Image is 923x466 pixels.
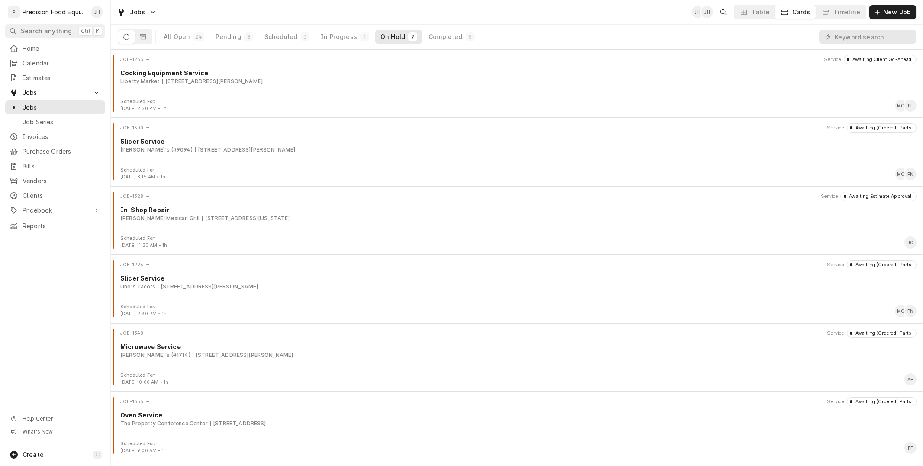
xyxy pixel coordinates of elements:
div: Object ID [120,193,143,200]
div: Card Header [114,329,920,337]
div: On Hold [380,32,405,41]
span: Job Series [23,118,101,126]
div: Card Footer Primary Content [895,168,917,180]
div: Object Subtext Primary [120,214,199,222]
div: Object ID [120,330,143,337]
span: Home [23,44,101,53]
div: Mike Caster's Avatar [895,100,907,112]
div: Object Status [847,397,917,406]
div: Object ID [120,398,143,405]
div: MC [895,168,907,180]
div: Object Extra Context Header [827,398,844,405]
a: Home [5,42,105,55]
div: Card Footer [114,98,920,112]
div: Pending [215,32,241,41]
div: MC [895,100,907,112]
div: Object Subtext [120,283,917,291]
div: Card Header Primary Content [120,55,150,64]
a: Go to Help Center [5,413,105,425]
div: 1 [362,33,367,40]
span: K [96,28,100,35]
div: Card Body [114,205,920,222]
div: Pete Nielson's Avatar [904,305,917,317]
div: Object Extra Context Footer Label [120,372,168,379]
div: Awaiting (Ordered) Parts [852,330,911,337]
div: Object Subtext Secondary [193,351,293,359]
div: Card Header [114,192,920,201]
div: Card Footer [114,235,920,249]
div: Card Footer Extra Context [120,440,167,454]
span: Vendors [23,177,101,185]
span: Reports [23,222,101,230]
div: Awaiting (Ordered) Parts [852,262,911,269]
div: Object Subtext Secondary [162,78,263,85]
div: Object Extra Context Header [821,193,838,200]
div: Object Extra Context Footer Label [120,235,167,242]
div: Jacob Cardenas's Avatar [904,236,917,249]
div: Card Footer Extra Context [120,372,168,386]
button: Search anythingCtrlK [5,24,105,38]
div: Object Subtext Primary [120,420,208,427]
div: P [8,6,20,18]
div: Card Header Secondary Content [821,192,917,201]
div: Job Card: JOB-1300 [111,118,923,186]
div: Object Status [844,55,917,64]
div: PN [904,305,917,317]
div: Object Title [120,411,917,420]
span: [DATE] 8:15 AM • 1h [120,174,165,180]
div: Jason Hertel's Avatar [691,6,704,18]
span: [DATE] 2:30 PM • 1h [120,311,167,317]
div: Card Footer Primary Content [904,442,917,454]
div: Jason Hertel's Avatar [91,6,103,18]
button: New Job [869,5,916,19]
div: Card Header Primary Content [120,260,150,269]
span: [DATE] 9:00 AM • 1h [120,448,167,453]
div: Mike Caster's Avatar [895,305,907,317]
div: Object Status [847,123,917,132]
div: Awaiting Client Go-Ahead [849,56,911,63]
span: Invoices [23,133,101,141]
div: Object Status [840,192,917,201]
div: Card Footer Extra Context [120,98,167,112]
span: Jobs [23,103,101,112]
a: Job Series [5,115,105,129]
div: Object Extra Context Footer Value [120,242,167,249]
div: Object Title [120,342,917,351]
div: Card Footer [114,167,920,181]
div: Phil Fry's Avatar [904,442,917,454]
a: Go to Pricebook [5,204,105,217]
span: Bills [23,162,101,171]
div: Timeline [833,8,860,16]
div: Card Footer Extra Context [120,304,167,317]
span: [DATE] 2:30 PM • 1h [120,106,167,111]
div: Awaiting (Ordered) Parts [852,398,911,405]
div: Object Title [120,137,917,146]
div: Object Extra Context Header [827,125,844,132]
div: Object ID [120,56,143,63]
div: Object Extra Context Header [827,262,844,269]
a: Go to What's New [5,426,105,438]
div: Object Extra Context Footer Value [120,311,167,317]
input: Keyword search [835,30,912,44]
div: JC [904,236,917,249]
span: Jobs [23,88,88,97]
div: Card Header Secondary Content [827,329,917,337]
button: Open search [717,5,730,19]
div: Object Subtext [120,214,917,222]
div: In Progress [321,32,357,41]
a: Estimates [5,71,105,85]
div: Card Footer Primary Content [904,236,917,249]
div: Card Header [114,397,920,406]
span: Purchase Orders [23,147,101,156]
div: MC [895,305,907,317]
div: Card Header Secondary Content [827,260,917,269]
div: Table [752,8,769,16]
div: Object Subtext Secondary [202,214,289,222]
a: Clients [5,189,105,203]
div: Object Status [847,329,917,337]
div: Card Header Primary Content [120,192,150,201]
div: Completed [428,32,462,41]
div: Card Footer Primary Content [904,373,917,385]
a: Bills [5,159,105,173]
div: Jason Hertel's Avatar [701,6,713,18]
